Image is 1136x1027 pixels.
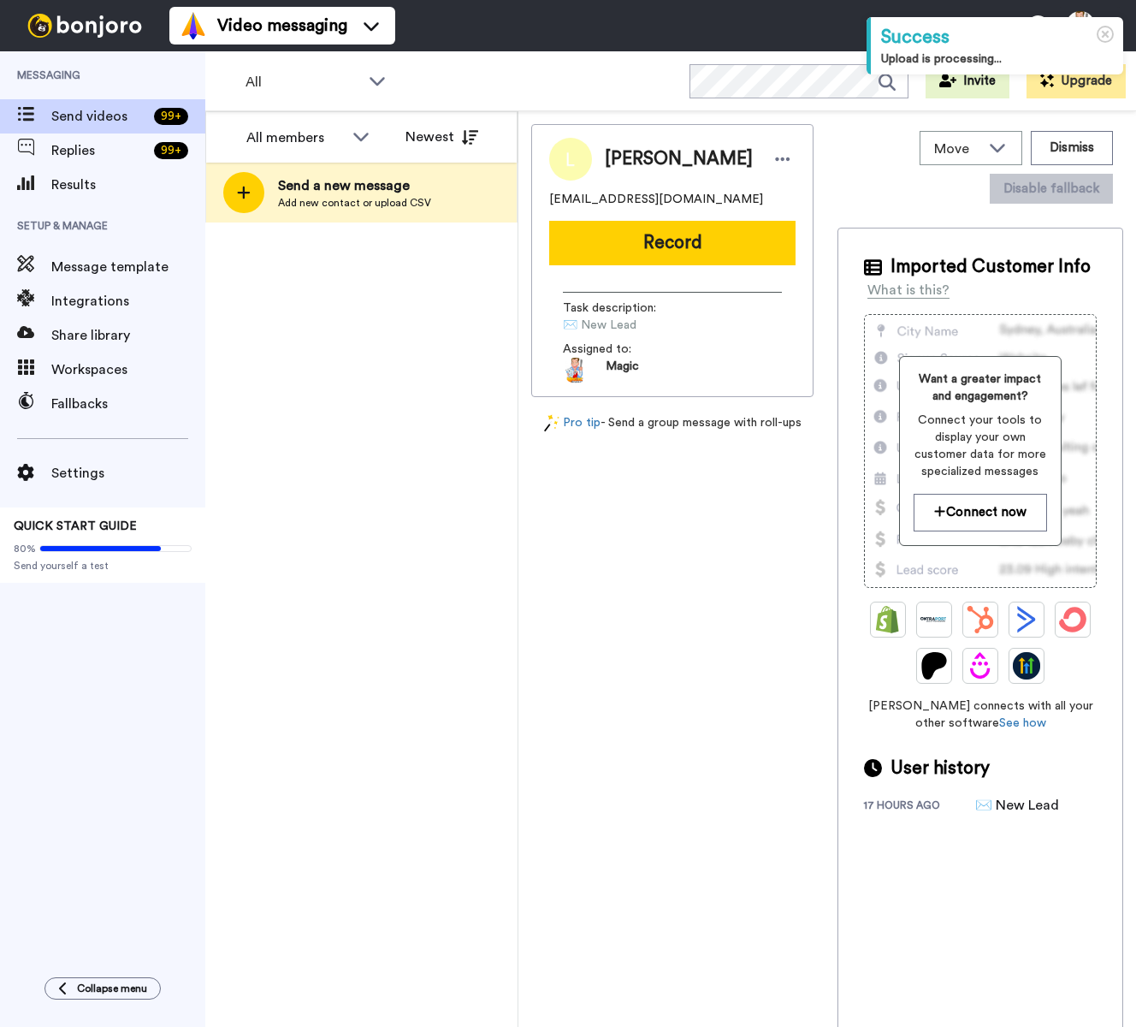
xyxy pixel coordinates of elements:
[881,24,1113,50] div: Success
[544,414,559,432] img: magic-wand.svg
[14,520,137,532] span: QUICK START GUIDE
[920,652,948,680] img: Patreon
[934,139,980,159] span: Move
[154,108,188,125] div: 99 +
[914,412,1047,480] span: Connect your tools to display your own customer data for more specialized messages
[867,280,950,300] div: What is this?
[1031,131,1113,165] button: Dismiss
[51,291,205,312] span: Integrations
[246,128,344,148] div: All members
[51,359,205,380] span: Workspaces
[926,64,1009,98] button: Invite
[544,414,601,432] a: Pro tip
[21,14,149,38] img: bj-logo-header-white.svg
[393,120,491,154] button: Newest
[990,174,1113,204] button: Disable fallback
[890,254,1091,280] span: Imported Customer Info
[549,138,592,181] img: Image of Lindsey Scott
[246,72,360,92] span: All
[154,142,188,159] div: 99 +
[874,606,902,633] img: Shopify
[14,542,36,555] span: 80%
[51,140,147,161] span: Replies
[1027,64,1126,98] button: Upgrade
[51,106,147,127] span: Send videos
[920,606,948,633] img: Ontraport
[999,717,1046,729] a: See how
[1059,606,1086,633] img: ConvertKit
[51,394,205,414] span: Fallbacks
[278,196,431,210] span: Add new contact or upload CSV
[864,698,1097,732] span: [PERSON_NAME] connects with all your other software
[563,300,683,317] span: Task description :
[531,414,814,432] div: - Send a group message with roll-ups
[563,341,683,358] span: Assigned to:
[914,371,1047,405] span: Want a greater impact and engagement?
[563,317,725,334] span: ✉️ New Lead
[51,463,205,484] span: Settings
[975,795,1061,816] div: ✉️ New Lead
[77,982,147,995] span: Collapse menu
[549,221,796,265] button: Record
[51,175,205,195] span: Results
[606,358,639,383] span: Magic
[51,325,205,346] span: Share library
[1013,606,1040,633] img: ActiveCampaign
[180,12,207,39] img: vm-color.svg
[864,798,975,816] div: 17 hours ago
[217,14,347,38] span: Video messaging
[51,257,205,277] span: Message template
[914,494,1047,531] button: Connect now
[1013,652,1040,680] img: GoHighLevel
[14,559,192,573] span: Send yourself a test
[881,50,1113,68] div: Upload is processing...
[563,358,589,383] img: 15d1c799-1a2a-44da-886b-0dc1005ab79c-1524146106.jpg
[967,606,994,633] img: Hubspot
[605,146,753,172] span: [PERSON_NAME]
[549,191,763,208] span: [EMAIL_ADDRESS][DOMAIN_NAME]
[44,977,161,1000] button: Collapse menu
[278,175,431,196] span: Send a new message
[890,756,990,781] span: User history
[967,652,994,680] img: Drip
